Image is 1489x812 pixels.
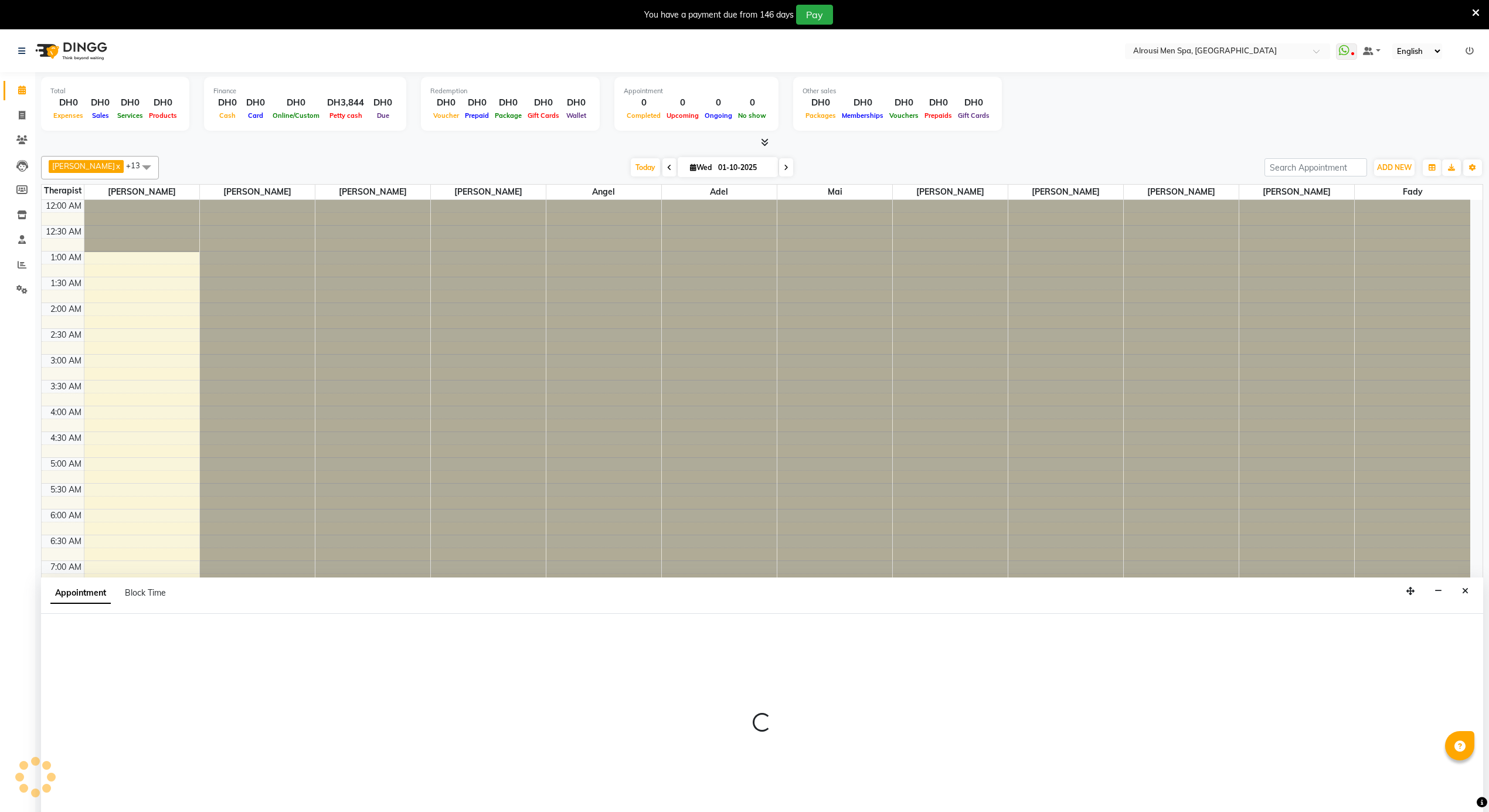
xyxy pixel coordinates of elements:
span: Sales [89,111,112,120]
span: Due [374,111,392,120]
span: Mai [777,185,892,199]
div: 0 [735,96,769,110]
div: DH0 [213,96,242,110]
div: 0 [624,96,664,110]
div: 0 [702,96,735,110]
div: Redemption [430,86,590,96]
span: +13 [126,161,149,170]
div: 6:30 AM [48,535,84,548]
div: Finance [213,86,397,96]
div: You have a payment due from 146 days [644,9,794,21]
div: 1:00 AM [48,252,84,264]
span: Voucher [430,111,462,120]
div: 1:30 AM [48,277,84,290]
div: DH3,844 [322,96,369,110]
div: 0 [664,96,702,110]
span: Online/Custom [270,111,322,120]
div: Total [50,86,180,96]
div: DH0 [242,96,270,110]
div: DH0 [839,96,886,110]
iframe: chat widget [1440,765,1477,800]
span: Upcoming [664,111,702,120]
span: Block Time [125,587,166,598]
div: Other sales [803,86,992,96]
span: Wallet [563,111,589,120]
span: Products [146,111,180,120]
span: Appointment [50,583,111,604]
span: Card [245,111,266,120]
div: 2:00 AM [48,303,84,315]
span: [PERSON_NAME] [200,185,315,199]
div: 6:00 AM [48,509,84,522]
span: [PERSON_NAME] [1124,185,1239,199]
div: 3:30 AM [48,380,84,393]
div: DH0 [114,96,146,110]
div: DH0 [430,96,462,110]
div: DH0 [86,96,114,110]
div: Therapist [42,185,84,197]
span: Expenses [50,111,86,120]
div: DH0 [525,96,562,110]
span: [PERSON_NAME] [1239,185,1354,199]
div: 5:30 AM [48,484,84,496]
button: Close [1457,582,1474,600]
span: No show [735,111,769,120]
div: DH0 [922,96,955,110]
div: 12:30 AM [43,226,84,238]
div: 4:30 AM [48,432,84,444]
span: [PERSON_NAME] [431,185,546,199]
span: Packages [803,111,839,120]
span: [PERSON_NAME] [84,185,199,199]
span: [PERSON_NAME] [315,185,430,199]
div: DH0 [50,96,86,110]
span: Memberships [839,111,886,120]
div: DH0 [270,96,322,110]
div: 5:00 AM [48,458,84,470]
span: [PERSON_NAME] [52,161,115,171]
span: ADD NEW [1377,163,1412,172]
img: logo [30,35,110,67]
span: Angel [546,185,661,199]
a: x [115,161,120,171]
div: DH0 [492,96,525,110]
div: 7:00 AM [48,561,84,573]
span: Adel [662,185,777,199]
div: DH0 [886,96,922,110]
div: DH0 [369,96,397,110]
div: DH0 [562,96,590,110]
input: Search Appointment [1264,158,1367,176]
span: [PERSON_NAME] [893,185,1008,199]
span: Petty cash [327,111,365,120]
span: Fady [1355,185,1470,199]
span: Wed [687,163,715,172]
span: Package [492,111,525,120]
div: DH0 [955,96,992,110]
div: 12:00 AM [43,200,84,212]
span: Prepaids [922,111,955,120]
button: ADD NEW [1374,159,1415,176]
div: DH0 [803,96,839,110]
span: Vouchers [886,111,922,120]
span: Prepaid [462,111,492,120]
div: Appointment [624,86,769,96]
div: 4:00 AM [48,406,84,419]
span: Today [631,158,660,176]
div: 2:30 AM [48,329,84,341]
input: 2025-10-01 [715,159,773,176]
button: Pay [796,5,833,25]
span: Services [114,111,146,120]
span: Ongoing [702,111,735,120]
div: 3:00 AM [48,355,84,367]
span: Gift Cards [955,111,992,120]
div: DH0 [462,96,492,110]
div: DH0 [146,96,180,110]
span: Cash [216,111,239,120]
span: [PERSON_NAME] [1008,185,1123,199]
span: Gift Cards [525,111,562,120]
span: Completed [624,111,664,120]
